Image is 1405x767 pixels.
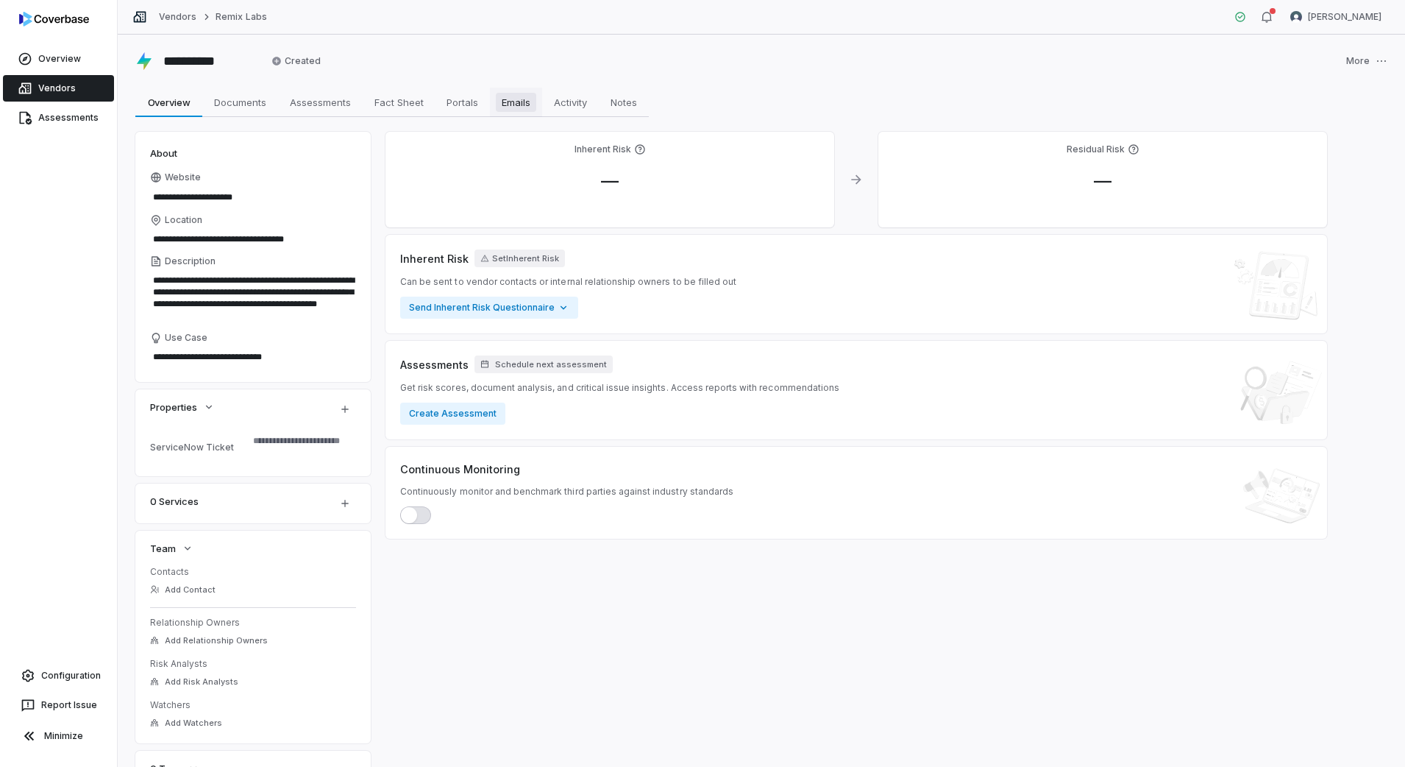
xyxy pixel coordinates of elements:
dt: Risk Analysts [150,658,356,670]
button: Add Contact [146,576,220,603]
a: Overview [3,46,114,72]
img: Diana Esparza avatar [1290,11,1302,23]
button: Send Inherent Risk Questionnaire [400,297,578,319]
span: Portals [441,93,484,112]
div: ServiceNow Ticket [150,442,247,453]
span: — [1082,170,1123,191]
textarea: Use Case [150,347,356,367]
span: Emails [496,93,536,112]
button: Create Assessment [400,403,505,425]
input: Location [150,229,356,250]
dt: Contacts [150,566,356,578]
img: logo-D7KZi-bG.svg [19,12,89,26]
h4: Residual Risk [1067,144,1125,155]
a: Configuration [6,662,111,689]
span: [PERSON_NAME] [1308,11,1381,23]
button: Schedule next assessment [474,356,613,373]
span: Team [150,542,176,555]
span: Use Case [165,332,207,344]
span: Add Watchers [165,718,222,729]
button: Diana Esparza avatar[PERSON_NAME] [1281,6,1390,28]
span: Location [165,214,202,226]
span: About [150,146,177,160]
span: Documents [208,93,272,112]
span: Assessments [400,357,469,372]
span: Continuous Monitoring [400,462,520,477]
a: Vendors [3,75,114,102]
span: Get risk scores, document analysis, and critical issue insights. Access reports with recommendations [400,382,839,394]
span: Inherent Risk [400,251,469,266]
button: More [1342,46,1392,77]
span: Assessments [284,93,357,112]
button: Report Issue [6,692,111,718]
span: Add Risk Analysts [165,676,238,688]
h4: Inherent Risk [575,144,631,155]
span: Schedule next assessment [495,359,607,370]
span: — [589,170,630,191]
textarea: Description [150,270,356,326]
dt: Watchers [150,699,356,711]
input: Website [150,187,331,208]
span: Can be sent to vendor contacts or internal relationship owners to be filled out [400,276,736,288]
button: SetInherent Risk [474,250,565,267]
button: Minimize [6,721,111,751]
span: Description [165,255,216,267]
a: Assessments [3,105,114,131]
button: Team [146,535,198,562]
span: Created [271,55,321,67]
span: Add Relationship Owners [165,635,268,646]
span: Activity [548,93,593,112]
dt: Relationship Owners [150,617,356,629]
a: Remix Labs [216,11,266,23]
span: Overview [142,93,196,112]
span: Continuously monitor and benchmark third parties against industry standards [400,486,733,498]
span: Notes [605,93,643,112]
button: Properties [146,394,219,420]
span: Properties [150,400,197,414]
span: Fact Sheet [369,93,430,112]
a: Vendors [159,11,196,23]
span: Website [165,172,201,183]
